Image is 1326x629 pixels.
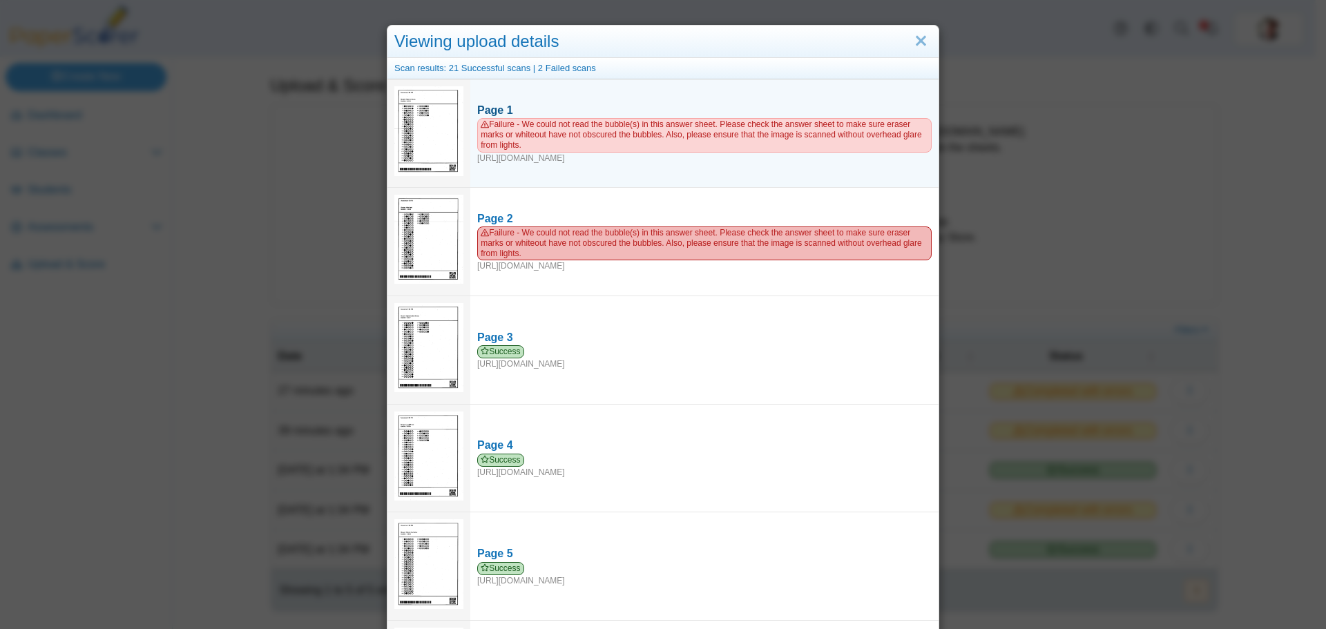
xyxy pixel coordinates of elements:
span: Failure - We could not read the bubble(s) in this answer sheet. Please check the answer sheet to ... [477,226,932,260]
img: 3124452_AUGUST_29_2025T18_13_18_807000000.jpeg [394,519,463,608]
div: Page 1 [477,103,932,118]
div: [URL][DOMAIN_NAME] [477,345,932,370]
div: [URL][DOMAIN_NAME] [477,226,932,272]
div: Scan results: 21 Successful scans | 2 Failed scans [387,58,939,79]
a: Page 4 Success [URL][DOMAIN_NAME] [470,431,939,485]
div: Viewing upload details [387,26,939,58]
img: 3124447_AUGUST_29_2025T18_14_36_713000000.jpeg [394,412,463,501]
div: Page 3 [477,330,932,345]
a: Close [910,30,932,53]
span: Success [477,562,524,575]
span: Success [477,454,524,467]
span: Success [477,345,524,358]
div: Page 2 [477,211,932,226]
a: Page 5 Success [URL][DOMAIN_NAME] [470,539,939,593]
span: Failure - We could not read the bubble(s) in this answer sheet. Please check the answer sheet to ... [477,118,932,152]
a: Page 2 Failure - We could not read the bubble(s) in this answer sheet. Please check the answer sh... [470,204,939,280]
img: web_681sLmg6giKemO1n42IAlFEh5XBoFvc9mUaGSVg5_AUGUST_29_2025T18_14_38_727000000.jpg [394,86,463,175]
div: [URL][DOMAIN_NAME] [477,118,932,164]
div: [URL][DOMAIN_NAME] [477,454,932,478]
div: Page 4 [477,438,932,453]
a: Page 1 Failure - We could not read the bubble(s) in this answer sheet. Please check the answer sh... [470,96,939,171]
img: 3124449_AUGUST_29_2025T18_14_43_23000000.jpeg [394,303,463,392]
img: web_681sLmg6giKemO1n42IAlFEh5XBoFvc9mUaGSVg5_AUGUST_29_2025T18_13_24_51000000.jpg [394,195,463,284]
div: Page 5 [477,546,932,561]
div: [URL][DOMAIN_NAME] [477,562,932,587]
a: Page 3 Success [URL][DOMAIN_NAME] [470,323,939,377]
